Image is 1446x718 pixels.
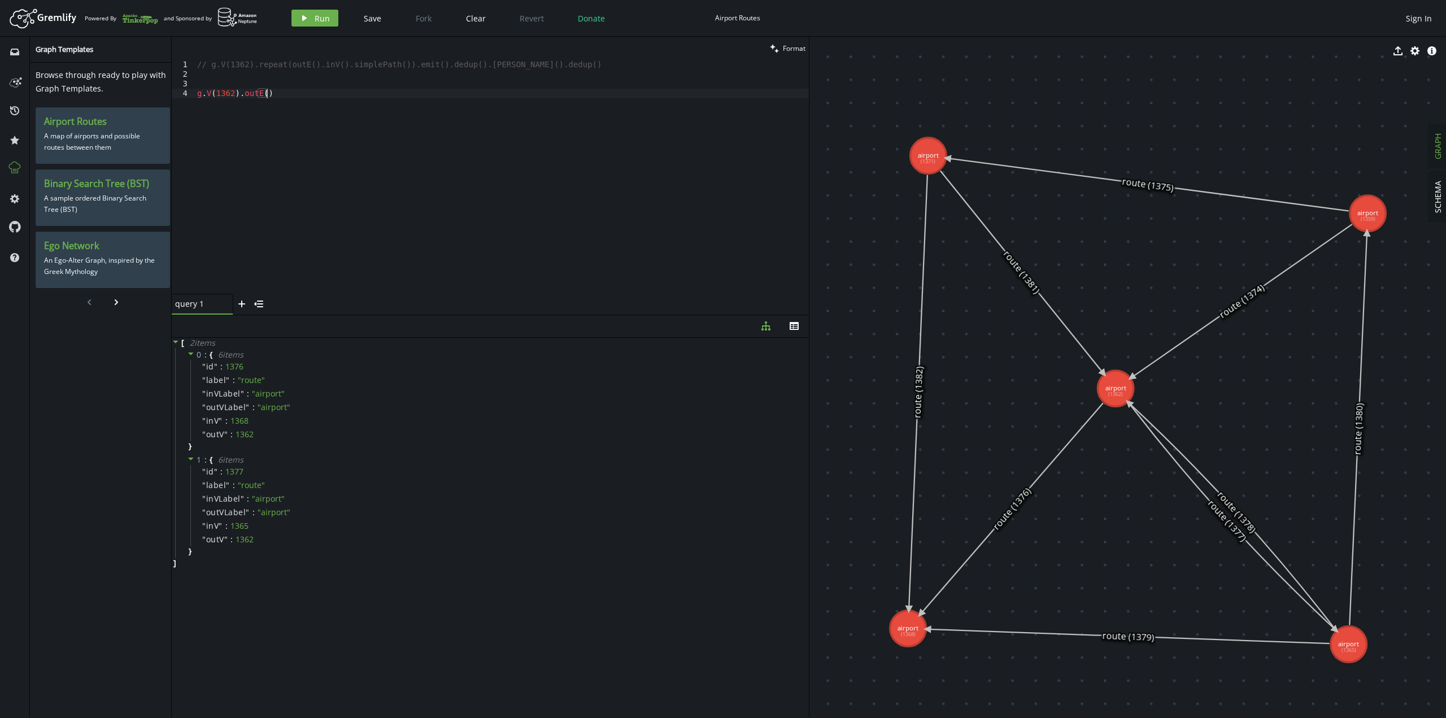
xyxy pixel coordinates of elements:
[36,44,93,54] span: Graph Templates
[1351,403,1366,455] text: route (1380)
[407,10,441,27] button: Fork
[900,631,915,638] tspan: (1368)
[206,402,246,412] span: outVLabel
[197,349,202,360] span: 0
[202,429,206,439] span: "
[238,375,265,385] span: " route "
[233,480,235,490] span: :
[1338,639,1359,648] tspan: airport
[202,534,206,545] span: "
[458,10,494,27] button: Clear
[252,507,255,517] span: :
[1357,208,1378,217] tspan: airport
[190,337,215,348] span: 2 item s
[204,455,207,465] span: :
[1400,10,1438,27] button: Sign In
[230,429,233,439] span: :
[220,362,223,372] span: :
[291,10,338,27] button: Run
[44,128,162,156] p: A map of airports and possible routes between them
[225,467,243,477] div: 1377
[246,507,250,517] span: "
[911,366,925,419] text: route (1382)
[210,350,212,360] span: {
[172,558,176,568] span: ]
[1105,384,1126,392] tspan: airport
[520,13,544,24] span: Revert
[1102,629,1155,643] text: route (1379)
[202,415,206,426] span: "
[206,534,224,545] span: outV
[416,13,432,24] span: Fork
[206,507,246,517] span: outVLabel
[206,480,227,490] span: label
[202,480,206,490] span: "
[246,402,250,412] span: "
[218,454,243,465] span: 6 item s
[569,10,613,27] button: Donate
[1406,13,1432,24] span: Sign In
[202,466,206,477] span: "
[206,521,219,531] span: inV
[206,389,241,399] span: inVLabel
[241,388,245,399] span: "
[44,240,162,252] h3: Ego Network
[44,252,162,280] p: An Ego-Alter Graph, inspired by the Greek Mythology
[783,43,805,53] span: Format
[238,480,265,490] span: " route "
[230,534,233,545] span: :
[210,455,212,465] span: {
[172,79,195,89] div: 3
[258,402,290,412] span: " airport "
[217,7,258,27] img: AWS Neptune
[218,349,243,360] span: 6 item s
[315,13,330,24] span: Run
[175,299,220,309] span: query 1
[917,151,938,159] tspan: airport
[220,467,223,477] span: :
[36,69,166,94] span: Browse through ready to play with Graph Templates.
[1432,181,1443,213] span: SCHEMA
[247,494,249,504] span: :
[715,14,760,22] div: Airport Routes
[172,89,195,98] div: 4
[230,521,249,531] div: 1365
[206,375,227,385] span: label
[202,375,206,385] span: "
[219,520,223,531] span: "
[202,402,206,412] span: "
[44,178,162,190] h3: Binary Search Tree (BST)
[1361,216,1375,223] tspan: (1359)
[85,8,158,28] div: Powered By
[202,361,206,372] span: "
[236,429,254,439] div: 1362
[364,13,381,24] span: Save
[921,158,935,165] tspan: (1371)
[172,60,195,69] div: 1
[206,467,214,477] span: id
[466,13,486,24] span: Clear
[181,338,184,348] span: [
[44,116,162,128] h3: Airport Routes
[202,388,206,399] span: "
[214,466,218,477] span: "
[224,534,228,545] span: "
[187,441,191,451] span: }
[226,375,230,385] span: "
[197,454,202,465] span: 1
[206,362,214,372] span: id
[224,429,228,439] span: "
[202,493,206,504] span: "
[578,13,605,24] span: Donate
[233,375,235,385] span: :
[172,69,195,79] div: 2
[355,10,390,27] button: Save
[247,389,249,399] span: :
[225,521,228,531] span: :
[202,507,206,517] span: "
[898,624,918,632] tspan: airport
[241,493,245,504] span: "
[226,480,230,490] span: "
[511,10,552,27] button: Revert
[44,190,162,218] p: A sample ordered Binary Search Tree (BST)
